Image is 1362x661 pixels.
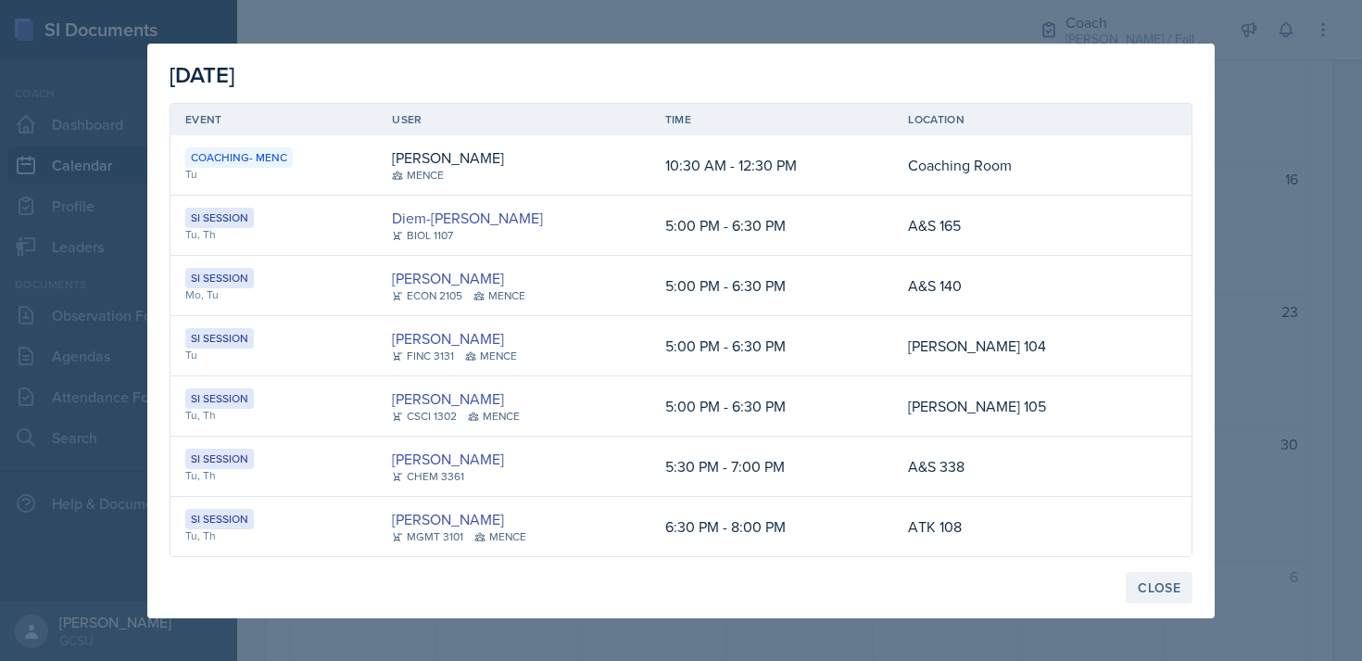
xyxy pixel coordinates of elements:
th: User [377,104,649,135]
div: SI Session [185,388,254,409]
th: Location [893,104,1146,135]
div: [DATE] [170,58,1192,92]
a: [PERSON_NAME] [392,327,504,350]
div: Close [1138,580,1180,595]
div: Mo, Tu [185,286,362,303]
div: CSCI 1302 [392,408,457,425]
div: FINC 3131 [392,348,454,364]
td: [PERSON_NAME] 105 [893,376,1146,437]
th: Event [170,104,377,135]
a: Diem-[PERSON_NAME] [392,207,543,229]
td: A&S 165 [893,196,1146,256]
div: Tu, Th [185,528,362,544]
td: ATK 108 [893,497,1146,556]
div: BIOL 1107 [392,227,453,244]
div: SI Session [185,328,254,349]
div: Tu, Th [185,226,362,243]
div: Tu, Th [185,407,362,424]
div: Tu [185,347,362,363]
td: [PERSON_NAME] 104 [893,316,1146,376]
td: A&S 140 [893,256,1146,316]
div: ECON 2105 [392,287,462,304]
td: 5:30 PM - 7:00 PM [650,437,894,497]
a: [PERSON_NAME] [392,388,504,410]
div: SI Session [185,449,254,469]
a: [PERSON_NAME] [392,267,504,289]
td: 5:00 PM - 6:30 PM [650,256,894,316]
td: A&S 338 [893,437,1146,497]
div: SI Session [185,509,254,529]
td: Coaching Room [893,135,1146,196]
div: SI Session [185,208,254,228]
th: Time [650,104,894,135]
td: 5:00 PM - 6:30 PM [650,196,894,256]
button: Close [1126,572,1192,604]
div: MENCE [474,528,526,545]
a: [PERSON_NAME] [392,508,504,530]
div: MENCE [465,348,517,364]
td: 6:30 PM - 8:00 PM [650,497,894,556]
div: MENCE [473,287,525,304]
td: 10:30 AM - 12:30 PM [650,135,894,196]
div: MENCE [468,408,520,425]
a: [PERSON_NAME] [392,448,504,470]
div: CHEM 3361 [392,468,464,485]
div: Tu, Th [185,467,362,484]
div: SI Session [185,268,254,288]
div: Coaching- MENC [185,147,293,168]
div: [PERSON_NAME] [392,146,504,169]
div: Tu [185,166,362,183]
div: MENCE [392,167,444,184]
td: 5:00 PM - 6:30 PM [650,376,894,437]
div: MGMT 3101 [392,528,463,545]
td: 5:00 PM - 6:30 PM [650,316,894,376]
